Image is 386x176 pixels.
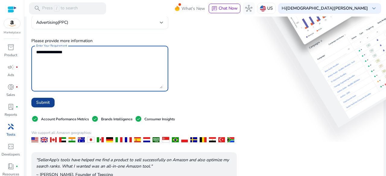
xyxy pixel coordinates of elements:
span: check_circle [135,115,142,122]
p: Account Performance Metrics [41,116,89,122]
p: We support all Amazon geographies: [31,130,237,135]
p: Reports [5,112,17,117]
span: fiber_manual_record [16,86,18,88]
button: Submit [31,98,55,107]
span: chat [211,6,217,12]
span: campaign [7,63,14,71]
button: hub [243,2,255,14]
p: Marketplace [4,30,21,35]
span: lab_profile [7,103,14,110]
span: donut_small [7,83,14,91]
span: fiber_manual_record [16,165,18,168]
img: us.svg [260,5,266,11]
span: / [54,5,59,12]
b: [DEMOGRAPHIC_DATA][PERSON_NAME] [286,5,368,11]
p: Consumer Insights [144,116,175,122]
span: search [34,5,41,12]
p: US [267,3,273,14]
p: Press to search [42,5,78,12]
span: What's New [182,3,205,14]
p: Please provide more information [31,38,168,44]
mat-label: Enter Your Requirement [36,44,67,48]
span: check_circle [91,115,99,122]
p: Ads [8,72,14,78]
span: inventory_2 [7,44,14,51]
span: hub [245,5,252,12]
p: "SellerApp’s tools have helped me find a product to sell successfully on Amazon and also optimize... [36,157,232,169]
span: handyman [7,123,14,130]
span: code_blocks [7,143,14,150]
p: Hi [282,6,368,11]
span: check_circle [31,115,39,122]
p: Sales [6,92,15,97]
span: keyboard_arrow_down [370,5,378,12]
span: fiber_manual_record [16,106,18,108]
p: Product [4,52,17,58]
img: amazon.svg [4,19,20,28]
p: Developers [2,152,20,157]
span: Advertising(PPC) [36,20,68,25]
button: chatChat Now [209,4,240,13]
span: Submit [36,99,50,106]
span: book_4 [7,163,14,170]
span: Chat Now [219,5,238,11]
p: Tools [6,132,15,137]
span: fiber_manual_record [16,66,18,68]
p: Brands Intelligence [101,116,132,122]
